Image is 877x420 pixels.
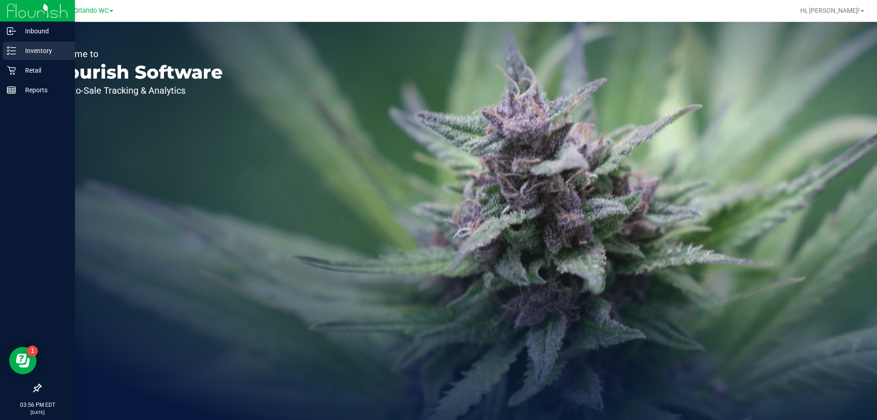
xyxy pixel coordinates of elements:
[7,46,16,55] inline-svg: Inventory
[7,27,16,36] inline-svg: Inbound
[800,7,860,14] span: Hi, [PERSON_NAME]!
[7,85,16,95] inline-svg: Reports
[4,409,71,416] p: [DATE]
[49,63,223,81] p: Flourish Software
[74,7,109,15] span: Orlando WC
[16,26,71,37] p: Inbound
[16,45,71,56] p: Inventory
[16,85,71,96] p: Reports
[49,86,223,95] p: Seed-to-Sale Tracking & Analytics
[7,66,16,75] inline-svg: Retail
[27,346,38,356] iframe: Resource center unread badge
[9,347,37,374] iframe: Resource center
[49,49,223,58] p: Welcome to
[16,65,71,76] p: Retail
[4,401,71,409] p: 03:56 PM EDT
